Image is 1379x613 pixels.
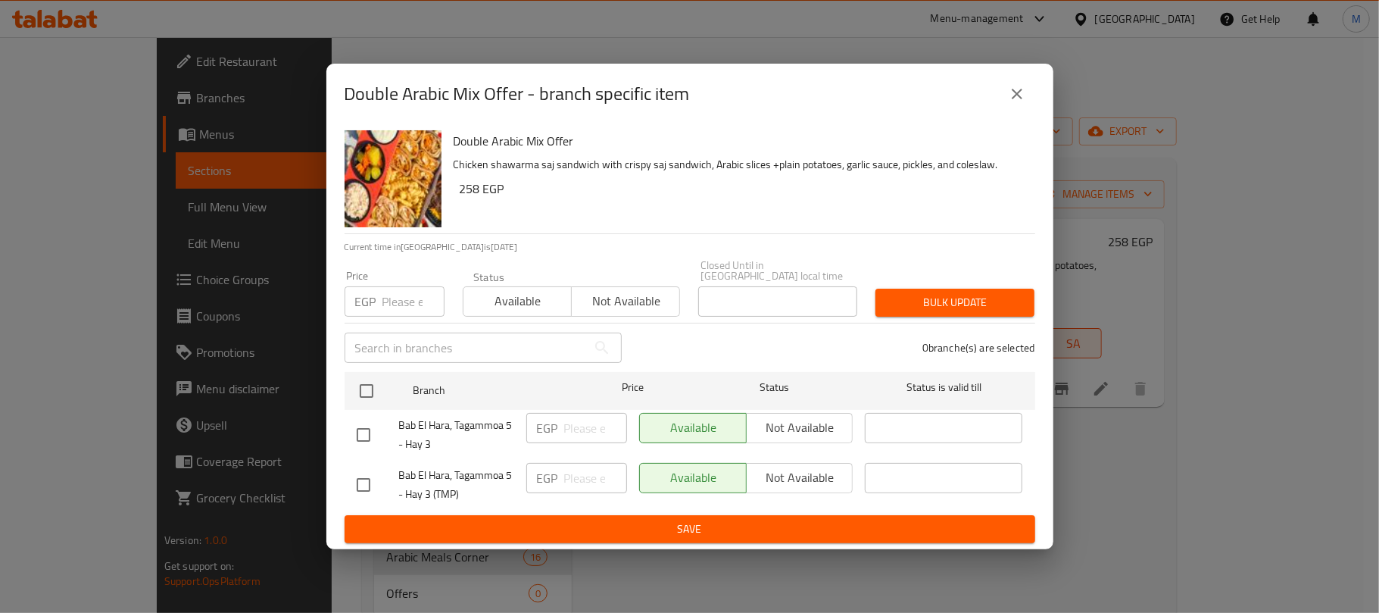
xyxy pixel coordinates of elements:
input: Please enter price [564,413,627,443]
button: close [999,76,1035,112]
span: Status is valid till [865,378,1022,397]
span: Bab El Hara, Tagammoa 5 - Hay 3 (TMP) [399,466,514,504]
span: Price [582,378,683,397]
p: EGP [537,469,558,487]
button: Not available [571,286,680,317]
span: Available [470,290,566,312]
span: Not available [578,290,674,312]
p: Chicken shawarma saj sandwich with crispy saj sandwich, Arabic slices +plain potatoes, garlic sau... [454,155,1023,174]
p: EGP [355,292,376,311]
p: EGP [537,419,558,437]
button: Save [345,515,1035,543]
h2: Double Arabic Mix Offer - branch specific item [345,82,690,106]
span: Bulk update [888,293,1022,312]
p: 0 branche(s) are selected [922,340,1035,355]
span: Save [357,520,1023,539]
input: Please enter price [382,286,445,317]
button: Available [463,286,572,317]
h6: Double Arabic Mix Offer [454,130,1023,152]
input: Search in branches [345,333,587,363]
input: Please enter price [564,463,627,493]
span: Branch [413,381,570,400]
span: Status [695,378,853,397]
button: Bulk update [875,289,1034,317]
h6: 258 EGP [460,178,1023,199]
p: Current time in [GEOGRAPHIC_DATA] is [DATE] [345,240,1035,254]
span: Bab El Hara, Tagammoa 5 - Hay 3 [399,416,514,454]
img: Double Arabic Mix Offer [345,130,441,227]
